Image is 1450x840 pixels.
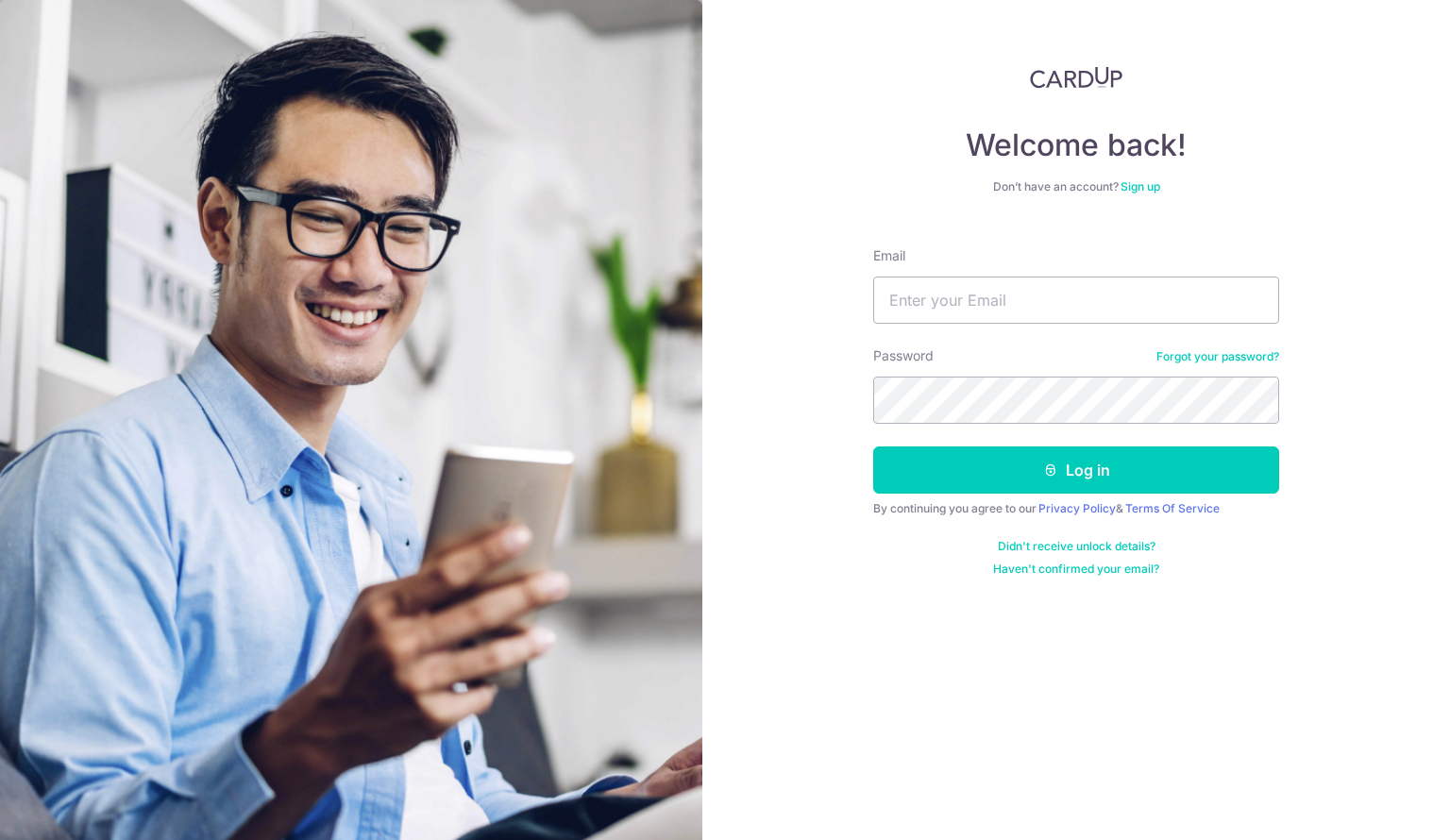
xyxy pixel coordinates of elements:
[998,539,1155,554] a: Didn't receive unlock details?
[1038,501,1116,515] a: Privacy Policy
[873,246,905,265] label: Email
[873,446,1279,494] button: Log in
[873,277,1279,324] input: Enter your Email
[1030,66,1122,89] img: CardUp Logo
[873,501,1279,516] div: By continuing you agree to our &
[1156,349,1279,364] a: Forgot your password?
[1121,179,1160,193] a: Sign up
[1125,501,1220,515] a: Terms Of Service
[873,346,934,365] label: Password
[993,562,1159,577] a: Haven't confirmed your email?
[873,179,1279,194] div: Don’t have an account?
[873,126,1279,164] h4: Welcome back!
